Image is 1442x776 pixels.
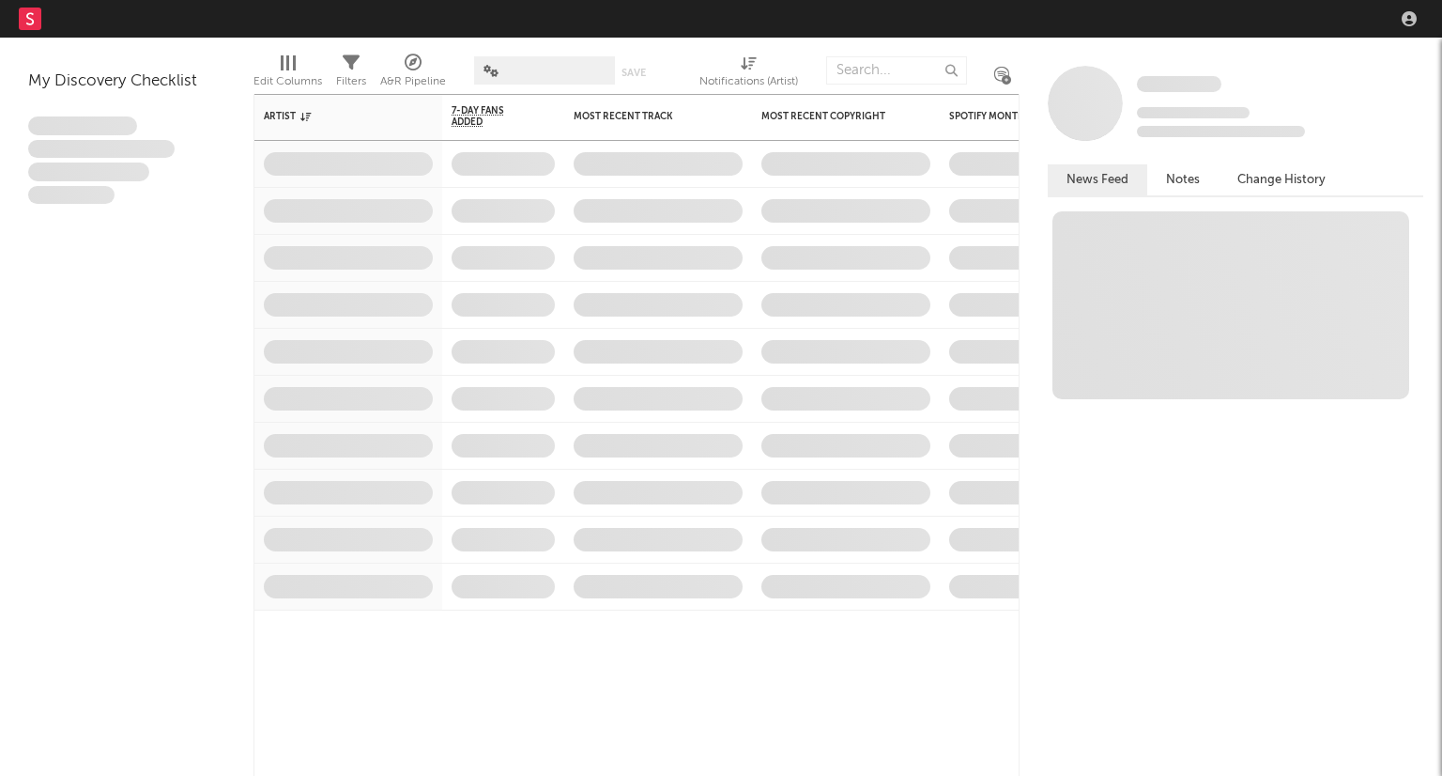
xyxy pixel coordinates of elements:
[28,140,175,159] span: Integer aliquet in purus et
[761,111,902,122] div: Most Recent Copyright
[253,47,322,101] div: Edit Columns
[28,163,149,181] span: Praesent ac interdum
[1219,164,1344,195] button: Change History
[380,47,446,101] div: A&R Pipeline
[264,111,405,122] div: Artist
[621,68,646,78] button: Save
[1147,164,1219,195] button: Notes
[574,111,714,122] div: Most Recent Track
[28,70,225,93] div: My Discovery Checklist
[28,116,137,135] span: Lorem ipsum dolor
[1137,76,1221,92] span: Some Artist
[699,47,798,101] div: Notifications (Artist)
[28,186,115,205] span: Aliquam viverra
[336,47,366,101] div: Filters
[949,111,1090,122] div: Spotify Monthly Listeners
[1137,107,1250,118] span: Tracking Since: [DATE]
[336,70,366,93] div: Filters
[380,70,446,93] div: A&R Pipeline
[253,70,322,93] div: Edit Columns
[1048,164,1147,195] button: News Feed
[452,105,527,128] span: 7-Day Fans Added
[1137,126,1305,137] span: 0 fans last week
[826,56,967,85] input: Search...
[699,70,798,93] div: Notifications (Artist)
[1137,75,1221,94] a: Some Artist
